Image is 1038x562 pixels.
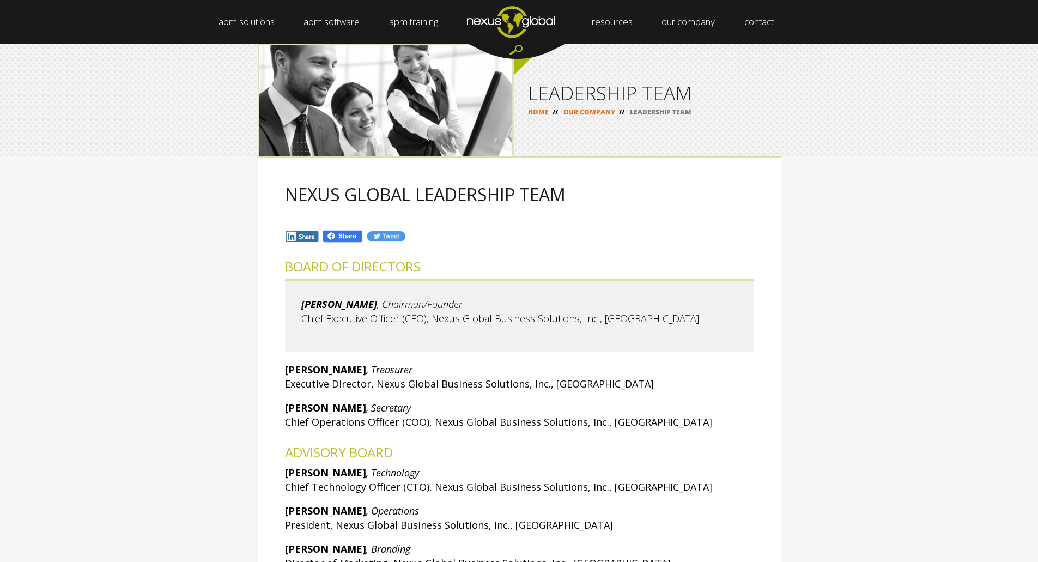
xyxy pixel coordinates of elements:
[285,466,366,479] strong: [PERSON_NAME]
[377,298,463,311] em: , Chairman/Founder
[285,230,320,243] img: In.jpg
[366,466,419,479] em: , Technology
[285,518,613,531] span: President, Nexus Global Business Solutions, Inc., [GEOGRAPHIC_DATA]
[285,363,366,376] strong: [PERSON_NAME]
[563,107,615,117] a: OUR COMPANY
[285,259,754,274] h2: BOARD OF DIRECTORS
[285,401,366,414] strong: [PERSON_NAME]
[366,542,410,555] em: , Branding
[528,83,767,102] h1: LEADERSHIP TEAM
[549,107,562,117] span: //
[285,445,754,460] h2: ADVISORY BOARD
[285,415,712,428] span: Chief Operations Officer (COO), Nexus Global Business Solutions, Inc., [GEOGRAPHIC_DATA]
[301,312,699,325] span: Chief Executive Officer (CEO), Nexus Global Business Solutions, Inc., [GEOGRAPHIC_DATA]
[285,504,366,517] strong: [PERSON_NAME]
[366,504,419,517] em: , Operations
[285,542,366,555] strong: [PERSON_NAME]
[615,107,628,117] span: //
[528,107,549,117] a: HOME
[285,480,712,493] span: Chief Technology Officer (CTO), Nexus Global Business Solutions, Inc., [GEOGRAPHIC_DATA]
[366,401,411,414] em: , Secretary
[301,298,377,311] em: [PERSON_NAME]
[322,229,363,243] img: Fb.png
[285,377,654,390] span: Executive Director, Nexus Global Business Solutions, Inc., [GEOGRAPHIC_DATA]
[366,363,412,376] em: , Treasurer
[366,230,405,243] img: Tw.jpg
[285,185,754,204] h2: NEXUS GLOBAL LEADERSHIP TEAM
